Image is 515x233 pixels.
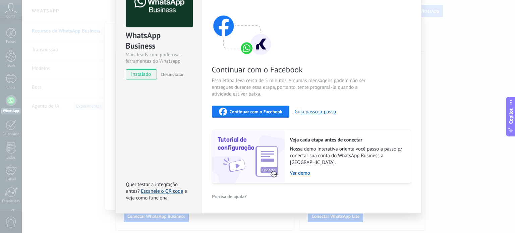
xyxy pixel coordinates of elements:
[295,109,336,115] button: Guia passo-a-passo
[212,191,247,201] button: Precisa de ajuda?
[126,30,192,52] div: WhatsApp Business
[508,108,514,124] span: Copilot
[126,188,187,201] span: e veja como funciona.
[290,170,404,176] a: Ver demo
[159,69,184,79] button: Desinstalar
[126,69,157,79] span: instalado
[126,52,192,64] div: Mais leads com poderosas ferramentas do Whatsapp
[212,64,371,75] span: Continuar com o Facebook
[126,181,178,194] span: Quer testar a integração antes?
[212,106,289,118] button: Continuar com o Facebook
[230,109,282,114] span: Continuar com o Facebook
[141,188,183,194] a: Escaneie o QR code
[212,2,272,56] img: connect with facebook
[290,137,404,143] h2: Veja cada etapa antes de conectar
[290,146,404,166] span: Nossa demo interativa orienta você passo a passo p/ conectar sua conta do WhatsApp Business à [GE...
[161,71,184,77] span: Desinstalar
[212,77,371,98] span: Essa etapa leva cerca de 5 minutos. Algumas mensagens podem não ser entregues durante essa etapa,...
[212,194,247,199] span: Precisa de ajuda?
